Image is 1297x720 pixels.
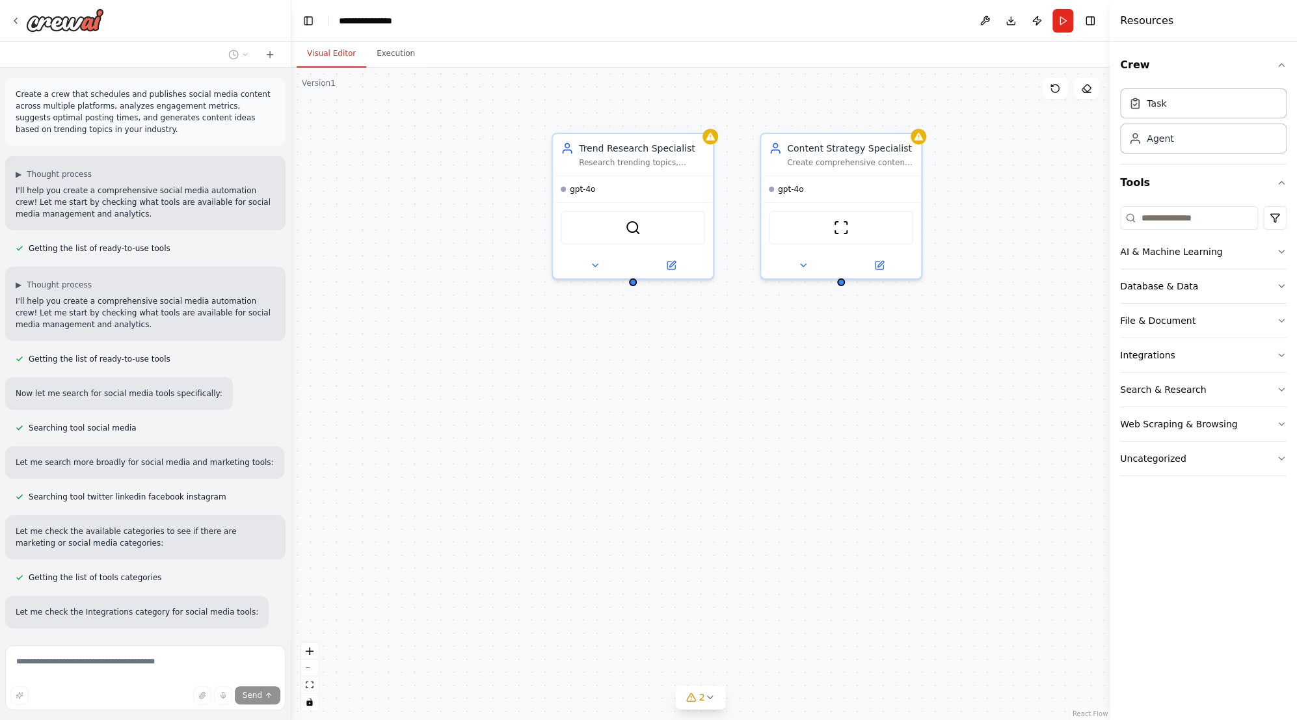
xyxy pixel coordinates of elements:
p: Let me search more broadly for social media and marketing tools: [16,457,274,468]
div: Crew [1120,83,1287,164]
a: React Flow attribution [1073,710,1108,717]
p: Let me check the Integrations category for social media tools: [16,606,258,618]
span: ▶ [16,169,21,180]
span: Thought process [27,280,92,290]
button: Start a new chat [260,47,280,62]
button: AI & Machine Learning [1120,235,1287,269]
button: Send [235,686,280,704]
button: Web Scraping & Browsing [1120,407,1287,441]
img: SerperDevTool [625,220,641,235]
span: Getting the list of ready-to-use tools [29,354,170,364]
p: I'll help you create a comprehensive social media automation crew! Let me start by checking what ... [16,295,275,330]
img: Logo [26,8,104,32]
span: Thought process [27,169,92,180]
button: Execution [366,40,425,68]
button: Open in side panel [634,258,708,273]
span: Searching tool social media [29,423,137,433]
span: gpt-4o [570,184,595,194]
button: Click to speak your automation idea [214,686,232,704]
span: Getting the list of ready-to-use tools [29,243,170,254]
span: 2 [699,691,705,704]
div: Content Strategy Specialist [787,142,913,155]
button: 2 [676,686,726,710]
button: Visual Editor [297,40,366,68]
span: Getting the list of tools categories [29,572,161,583]
p: I'll help you create a comprehensive social media automation crew! Let me start by checking what ... [16,185,275,220]
span: gpt-4o [778,184,803,194]
div: File & Document [1120,314,1196,327]
button: Open in side panel [842,258,916,273]
span: Searching tool twitter linkedin facebook instagram [29,492,226,502]
p: Now let me search for social media tools specifically: [16,388,222,399]
p: Create a crew that schedules and publishes social media content across multiple platforms, analyz... [16,88,275,135]
div: Content Strategy SpecialistCreate comprehensive content strategies and generate engaging social m... [760,133,922,280]
button: Crew [1120,47,1287,83]
button: ▶Thought process [16,280,92,290]
div: Database & Data [1120,280,1198,293]
button: Search & Research [1120,373,1287,407]
nav: breadcrumb [339,14,404,27]
button: Hide left sidebar [299,12,317,30]
p: Let me check the available categories to see if there are marketing or social media categories: [16,526,275,549]
div: React Flow controls [301,643,318,710]
button: zoom out [301,660,318,676]
button: zoom in [301,643,318,660]
div: Trend Research SpecialistResearch trending topics, hashtags, and conversations in {industry} to i... [552,133,714,280]
button: Integrations [1120,338,1287,372]
img: ScrapeWebsiteTool [833,220,849,235]
div: Web Scraping & Browsing [1120,418,1237,431]
div: Trend Research Specialist [579,142,705,155]
div: Search & Research [1120,383,1206,396]
button: File & Document [1120,304,1287,338]
div: Create comprehensive content strategies and generate engaging social media content ideas for {ind... [787,157,913,168]
button: toggle interactivity [301,693,318,710]
button: Improve this prompt [10,686,29,704]
h4: Resources [1120,13,1173,29]
span: ▶ [16,280,21,290]
button: Switch to previous chat [223,47,254,62]
div: Task [1147,97,1166,110]
div: Tools [1120,201,1287,487]
button: ▶Thought process [16,169,92,180]
button: Uncategorized [1120,442,1287,475]
button: fit view [301,676,318,693]
button: Database & Data [1120,269,1287,303]
button: Hide right sidebar [1081,12,1099,30]
div: Agent [1147,132,1173,145]
button: Tools [1120,165,1287,201]
div: AI & Machine Learning [1120,245,1222,258]
div: Version 1 [302,78,336,88]
span: Send [243,690,262,700]
div: Uncategorized [1120,452,1186,465]
div: Integrations [1120,349,1175,362]
button: Upload files [193,686,211,704]
div: Research trending topics, hashtags, and conversations in {industry} to identify content opportuni... [579,157,705,168]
